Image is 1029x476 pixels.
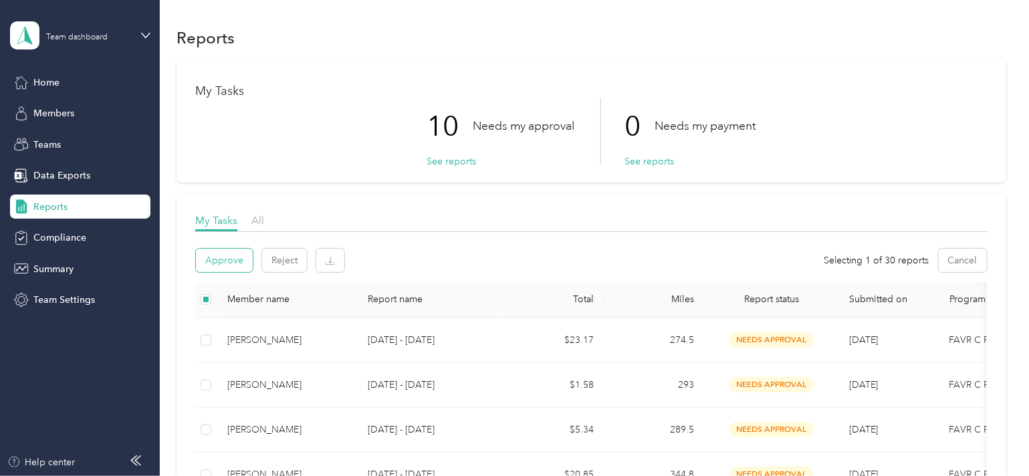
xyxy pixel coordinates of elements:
[624,98,655,154] p: 0
[196,249,253,272] button: Approve
[427,154,476,168] button: See reports
[849,379,879,390] span: [DATE]
[473,118,574,134] p: Needs my approval
[655,118,756,134] p: Needs my payment
[33,168,90,183] span: Data Exports
[33,138,61,152] span: Teams
[939,249,987,272] button: Cancel
[46,33,108,41] div: Team dashboard
[504,363,604,408] td: $1.58
[604,408,705,453] td: 289.5
[227,333,346,348] div: [PERSON_NAME]
[604,363,705,408] td: 293
[7,455,76,469] button: Help center
[715,293,828,305] span: Report status
[262,249,307,272] button: Reject
[954,401,1029,476] iframe: Everlance-gr Chat Button Frame
[227,423,346,437] div: [PERSON_NAME]
[177,31,235,45] h1: Reports
[33,262,74,276] span: Summary
[33,76,60,90] span: Home
[33,106,74,120] span: Members
[729,332,814,348] span: needs approval
[849,424,879,435] span: [DATE]
[849,334,879,346] span: [DATE]
[515,293,594,305] div: Total
[624,154,674,168] button: See reports
[251,214,264,227] span: All
[33,293,95,307] span: Team Settings
[217,281,357,318] th: Member name
[195,84,988,98] h1: My Tasks
[368,423,493,437] p: [DATE] - [DATE]
[729,422,814,437] span: needs approval
[227,378,346,392] div: [PERSON_NAME]
[227,293,346,305] div: Member name
[427,98,473,154] p: 10
[195,214,237,227] span: My Tasks
[838,281,939,318] th: Submitted on
[729,377,814,392] span: needs approval
[824,253,929,267] span: Selecting 1 of 30 reports
[33,200,68,214] span: Reports
[368,378,493,392] p: [DATE] - [DATE]
[604,318,705,363] td: 274.5
[615,293,694,305] div: Miles
[504,318,604,363] td: $23.17
[368,333,493,348] p: [DATE] - [DATE]
[357,281,504,318] th: Report name
[33,231,86,245] span: Compliance
[504,408,604,453] td: $5.34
